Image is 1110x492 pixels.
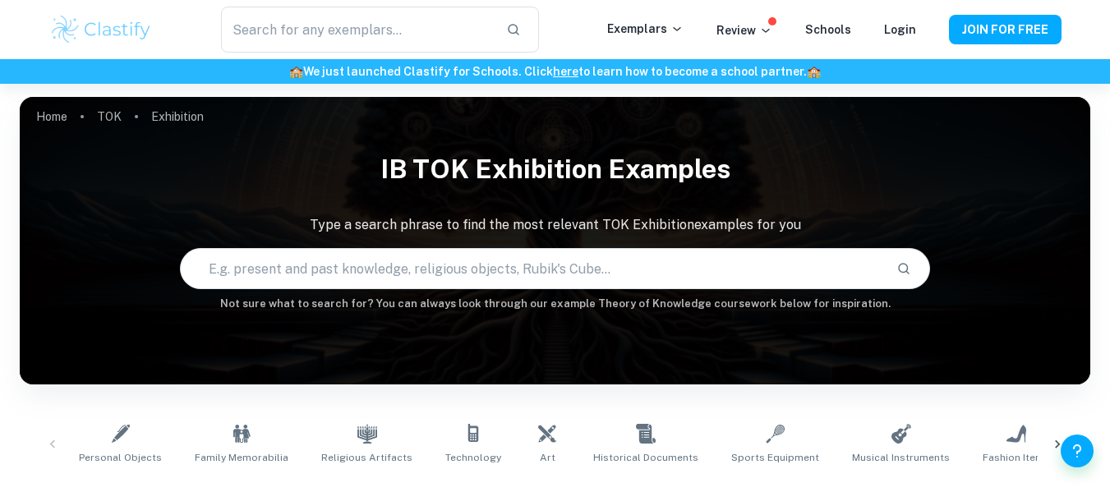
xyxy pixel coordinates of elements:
span: Technology [445,450,501,465]
span: Personal Objects [79,450,162,465]
input: E.g. present and past knowledge, religious objects, Rubik's Cube... [181,246,882,292]
h6: Not sure what to search for? You can always look through our example Theory of Knowledge coursewo... [20,296,1090,312]
img: Clastify logo [49,13,154,46]
span: Fashion Items [983,450,1050,465]
button: JOIN FOR FREE [949,15,1062,44]
input: Search for any exemplars... [221,7,492,53]
p: Exemplars [607,20,684,38]
button: Search [890,255,918,283]
span: Historical Documents [593,450,698,465]
a: Login [884,23,916,36]
a: here [553,65,578,78]
a: TOK [97,105,122,128]
span: 🏫 [289,65,303,78]
span: 🏫 [807,65,821,78]
a: Home [36,105,67,128]
span: Art [540,450,555,465]
span: Musical Instruments [852,450,950,465]
span: Sports Equipment [731,450,819,465]
span: Family Memorabilia [195,450,288,465]
p: Type a search phrase to find the most relevant TOK Exhibition examples for you [20,215,1090,235]
button: Help and Feedback [1061,435,1094,467]
h1: IB TOK Exhibition examples [20,143,1090,195]
span: Religious Artifacts [321,450,412,465]
a: Schools [805,23,851,36]
h6: We just launched Clastify for Schools. Click to learn how to become a school partner. [3,62,1107,80]
p: Exhibition [151,108,204,126]
p: Review [716,21,772,39]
